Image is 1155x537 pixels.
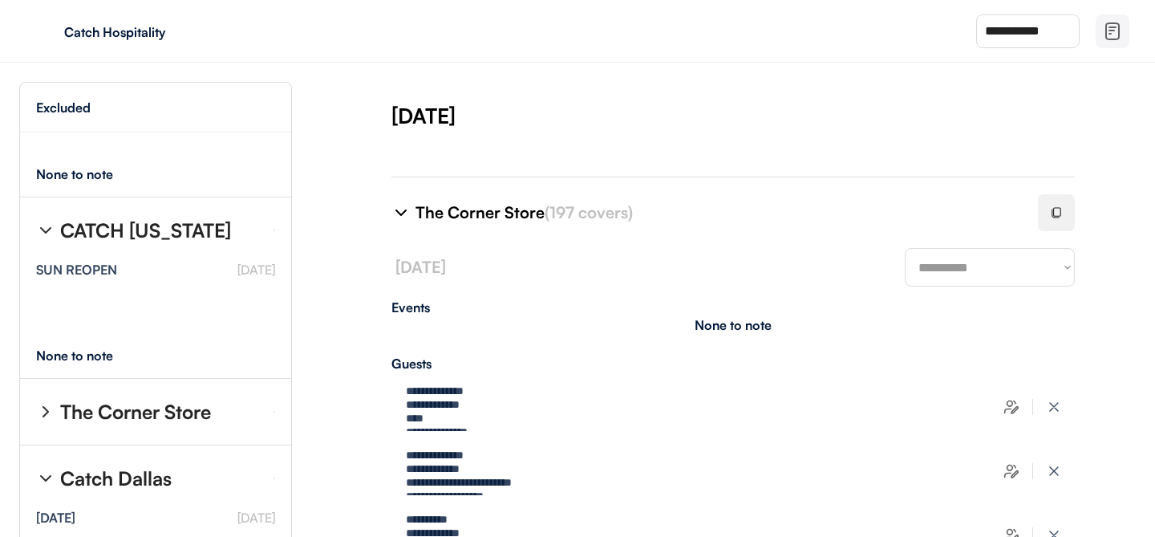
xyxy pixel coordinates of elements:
img: file-02.svg [1103,22,1122,41]
div: [DATE] [36,511,75,524]
div: Catch Dallas [60,469,172,488]
div: Guests [391,357,1075,370]
div: None to note [36,349,143,362]
img: x-close%20%283%29.svg [1046,463,1062,479]
img: chevron-right%20%281%29.svg [391,203,411,222]
div: CATCH [US_STATE] [60,221,231,240]
div: Events [391,301,1075,314]
div: None to note [36,168,143,181]
div: The Corner Store [415,201,1019,224]
div: Excluded [36,101,91,114]
div: SUN REOPEN [36,263,117,276]
div: Catch Hospitality [64,26,266,39]
div: None to note [695,319,772,332]
img: x-close%20%283%29.svg [1046,399,1062,415]
div: The Corner Store [60,402,211,421]
font: [DATE] [237,262,275,278]
img: yH5BAEAAAAALAAAAAABAAEAAAIBRAA7 [32,18,58,44]
img: chevron-right%20%281%29.svg [36,402,55,421]
img: users-edit.svg [1003,399,1019,415]
font: [DATE] [395,257,446,277]
img: chevron-right%20%281%29.svg [36,221,55,240]
font: [DATE] [237,510,275,526]
img: users-edit.svg [1003,463,1019,479]
div: [DATE] [391,101,1155,130]
font: (197 covers) [545,202,633,222]
img: chevron-right%20%281%29.svg [36,469,55,488]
